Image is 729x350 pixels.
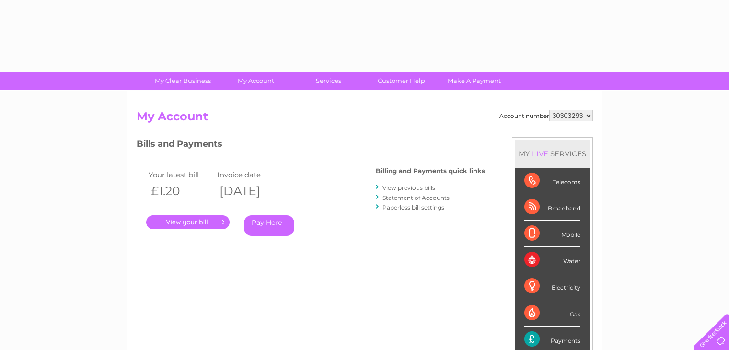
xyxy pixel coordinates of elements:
[215,168,284,181] td: Invoice date
[524,273,580,300] div: Electricity
[143,72,222,90] a: My Clear Business
[524,300,580,327] div: Gas
[382,204,444,211] a: Paperless bill settings
[146,168,215,181] td: Your latest bill
[382,194,450,201] a: Statement of Accounts
[137,137,485,154] h3: Bills and Payments
[530,149,550,158] div: LIVE
[146,215,230,229] a: .
[524,168,580,194] div: Telecoms
[524,247,580,273] div: Water
[524,194,580,221] div: Broadband
[216,72,295,90] a: My Account
[499,110,593,121] div: Account number
[146,181,215,201] th: £1.20
[244,215,294,236] a: Pay Here
[289,72,368,90] a: Services
[137,110,593,128] h2: My Account
[376,167,485,175] h4: Billing and Payments quick links
[215,181,284,201] th: [DATE]
[362,72,441,90] a: Customer Help
[382,184,435,191] a: View previous bills
[524,221,580,247] div: Mobile
[515,140,590,167] div: MY SERVICES
[435,72,514,90] a: Make A Payment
